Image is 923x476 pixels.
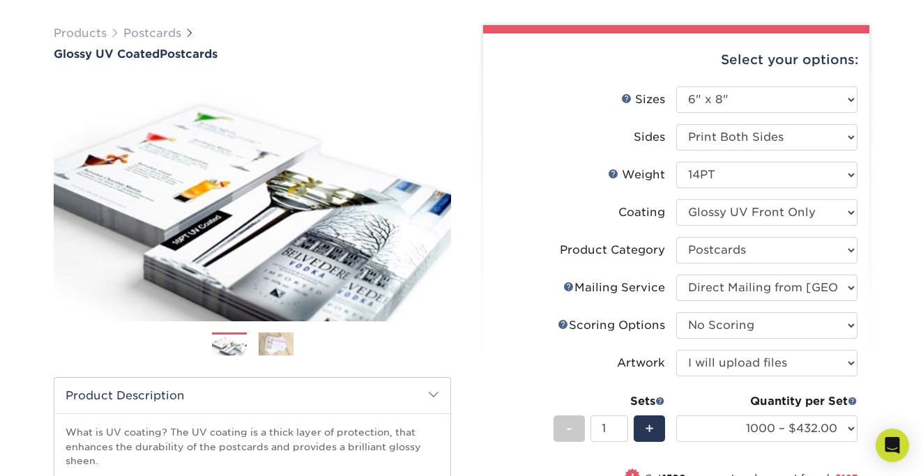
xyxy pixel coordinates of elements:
[259,332,293,356] img: Postcards 02
[54,378,450,413] h2: Product Description
[54,62,451,337] img: Glossy UV Coated 01
[54,26,107,40] a: Products
[212,333,247,358] img: Postcards 01
[645,418,654,439] span: +
[494,33,858,86] div: Select your options:
[676,393,857,410] div: Quantity per Set
[618,204,665,221] div: Coating
[566,418,572,439] span: -
[54,47,160,61] span: Glossy UV Coated
[617,355,665,371] div: Artwork
[621,91,665,108] div: Sizes
[608,167,665,183] div: Weight
[876,429,909,462] div: Open Intercom Messenger
[563,279,665,296] div: Mailing Service
[54,47,451,61] a: Glossy UV CoatedPostcards
[554,393,665,410] div: Sets
[558,317,665,334] div: Scoring Options
[560,242,665,259] div: Product Category
[3,433,119,471] iframe: Google Customer Reviews
[54,47,451,61] h1: Postcards
[634,129,665,146] div: Sides
[123,26,181,40] a: Postcards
